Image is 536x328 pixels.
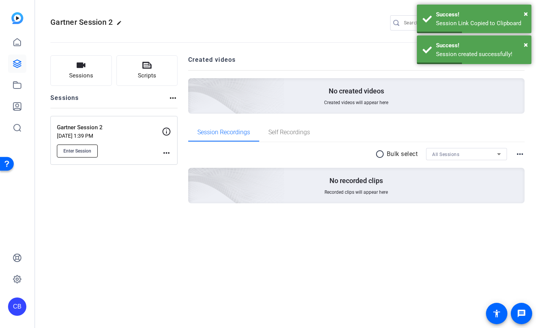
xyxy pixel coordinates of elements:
span: Gartner Session 2 [50,18,113,27]
h2: Created videos [188,55,516,70]
span: Created videos will appear here [324,100,388,106]
p: Bulk select [387,150,418,159]
div: Success! [436,41,526,50]
span: × [524,9,528,18]
button: Enter Session [57,145,98,158]
button: Sessions [50,55,112,86]
img: embarkstudio-empty-session.png [103,92,285,258]
img: Creted videos background [103,3,285,168]
button: Close [524,8,528,19]
p: No created videos [329,87,384,96]
span: All Sessions [432,152,459,157]
h2: Sessions [50,93,79,108]
button: Scripts [116,55,178,86]
button: Close [524,39,528,50]
input: Search [404,18,473,27]
mat-icon: accessibility [492,309,501,318]
span: Sessions [69,71,93,80]
img: blue-gradient.svg [11,12,23,24]
mat-icon: more_horiz [515,150,525,159]
span: × [524,40,528,49]
p: No recorded clips [329,176,383,185]
span: Self Recordings [268,129,310,135]
mat-icon: more_horiz [162,148,171,158]
mat-icon: more_horiz [168,93,178,103]
div: Session created successfully! [436,50,526,59]
p: Gartner Session 2 [57,123,162,132]
span: Recorded clips will appear here [325,189,388,195]
span: Enter Session [63,148,91,154]
p: [DATE] 1:39 PM [57,133,162,139]
span: Scripts [138,71,156,80]
div: Session Link Copied to Clipboard [436,19,526,28]
mat-icon: message [517,309,526,318]
div: CB [8,297,26,316]
div: Success! [436,10,526,19]
span: Session Recordings [197,129,250,135]
mat-icon: edit [116,20,126,29]
mat-icon: radio_button_unchecked [375,150,387,159]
